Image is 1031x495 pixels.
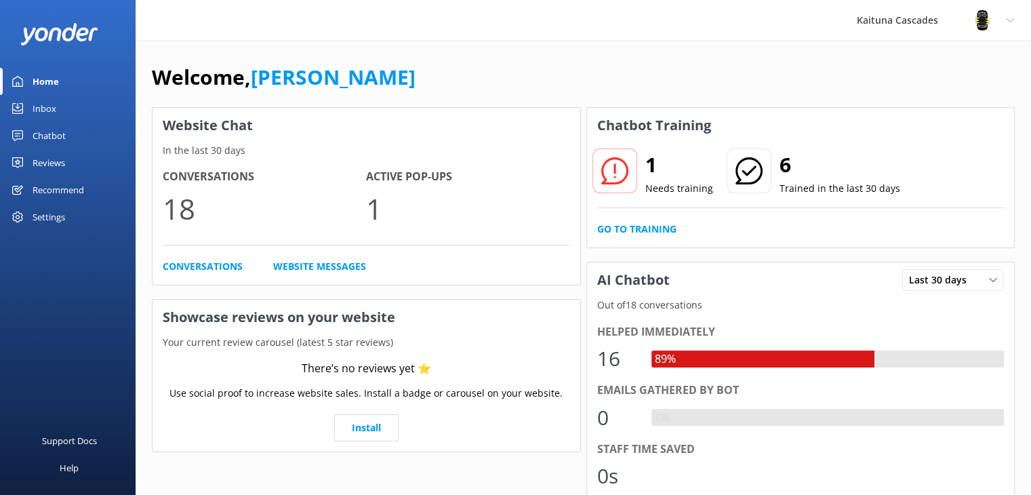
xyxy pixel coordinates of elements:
[163,186,366,231] p: 18
[597,441,1005,458] div: Staff time saved
[152,61,416,94] h1: Welcome,
[597,460,638,492] div: 0s
[169,386,563,401] p: Use social proof to increase website sales. Install a badge or carousel on your website.
[163,168,366,186] h4: Conversations
[33,122,66,149] div: Chatbot
[909,273,975,288] span: Last 30 days
[780,181,900,196] p: Trained in the last 30 days
[597,382,1005,399] div: Emails gathered by bot
[273,259,366,274] a: Website Messages
[60,454,79,481] div: Help
[163,259,243,274] a: Conversations
[587,262,680,298] h3: AI Chatbot
[302,360,431,378] div: There’s no reviews yet ⭐
[645,181,713,196] p: Needs training
[153,335,580,350] p: Your current review carousel (latest 5 star reviews)
[42,427,97,454] div: Support Docs
[334,414,399,441] a: Install
[587,108,721,143] h3: Chatbot Training
[597,222,676,237] a: Go to Training
[251,63,416,91] a: [PERSON_NAME]
[153,143,580,158] p: In the last 30 days
[587,298,1015,313] p: Out of 18 conversations
[645,148,713,181] h2: 1
[153,300,580,335] h3: Showcase reviews on your website
[33,95,56,122] div: Inbox
[651,351,679,368] div: 89%
[366,168,569,186] h4: Active Pop-ups
[153,108,580,143] h3: Website Chat
[972,10,992,31] img: 802-1755650174.png
[366,186,569,231] p: 1
[780,148,900,181] h2: 6
[651,409,673,427] div: 0%
[33,68,59,95] div: Home
[597,342,638,375] div: 16
[33,176,84,203] div: Recommend
[597,401,638,434] div: 0
[33,149,65,176] div: Reviews
[33,203,65,231] div: Settings
[597,323,1005,341] div: Helped immediately
[20,23,98,45] img: yonder-white-logo.png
